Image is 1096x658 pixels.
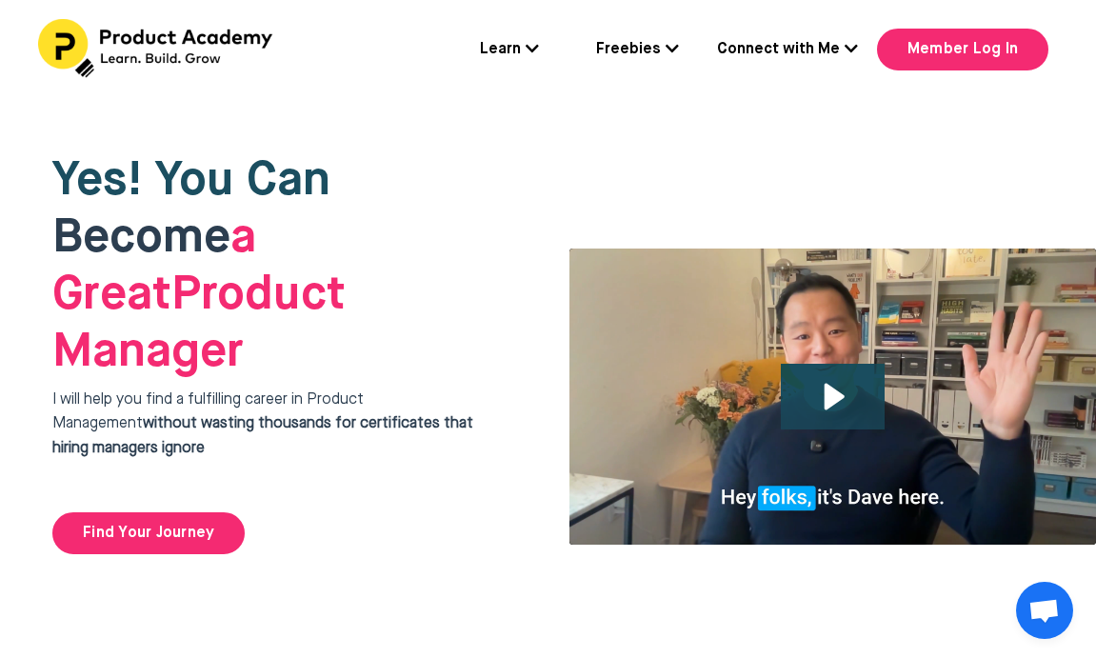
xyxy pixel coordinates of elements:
span: I will help you find a fulfilling career in Product Management [52,392,473,456]
span: Product Manager [52,214,346,376]
a: Find Your Journey [52,512,245,554]
a: Learn [480,38,539,63]
div: Chat abierto [1016,582,1073,639]
img: Header Logo [38,19,276,78]
button: Play Video: file-uploads/sites/127338/video/4ffeae-3e1-a2cd-5ad6-eac528a42_Why_I_built_product_ac... [781,364,884,429]
a: Connect with Me [717,38,858,63]
span: Become [52,214,230,262]
a: Member Log In [877,29,1048,70]
span: Yes! You Can [52,157,330,205]
strong: a Great [52,214,256,319]
a: Freebies [596,38,679,63]
strong: without wasting thousands for certificates that hiring managers ignore [52,416,473,456]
